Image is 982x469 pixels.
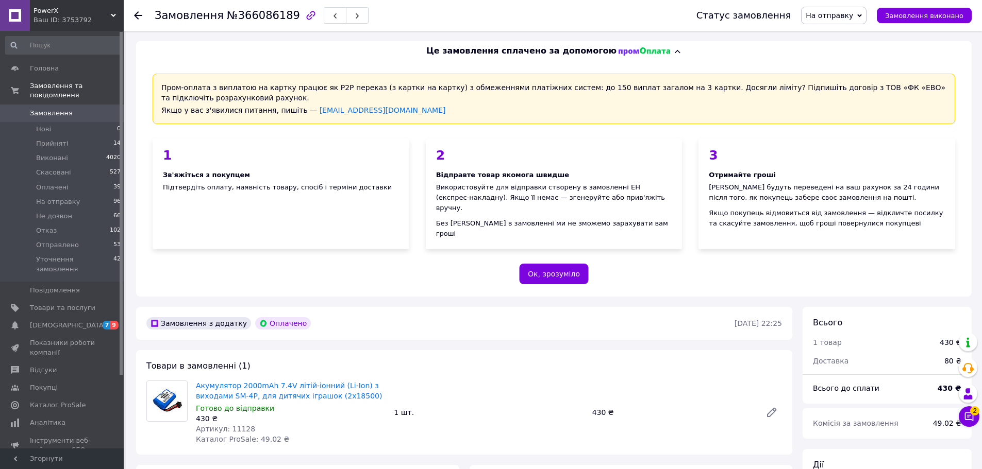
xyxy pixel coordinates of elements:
span: 53 [113,240,121,250]
button: Чат з покупцем2 [959,406,979,427]
div: Повернутися назад [134,10,142,21]
div: 430 ₴ [196,413,386,424]
a: Акумулятор 2000mAh 7.4V літій-іонний (Li-Ion) з виходами SM-4P, для дитячих іграшок (2х18500) [196,381,382,400]
div: 1 шт. [390,405,588,420]
button: Ок, зрозуміло [519,264,589,284]
button: Замовлення виконано [877,8,972,23]
span: 14 [113,139,121,148]
div: Ваш ID: 3753792 [34,15,124,25]
span: Покупці [30,383,58,392]
span: Нові [36,125,51,134]
div: Статус замовлення [696,10,791,21]
span: Інструменти веб-майстра та SEO [30,436,95,455]
div: Якщо у вас з'явилися питання, пишіть — [161,105,946,115]
span: Головна [30,64,59,73]
span: №366086189 [227,9,300,22]
img: Акумулятор 2000mAh 7.4V літій-іонний (Li-Ion) з виходами SM-4P, для дитячих іграшок (2х18500) [147,388,187,414]
span: На отправку [36,197,80,206]
div: 3 [709,149,945,162]
span: Не дозвон [36,212,72,221]
span: Всього [813,318,842,327]
span: 4020 [106,153,121,163]
span: Відгуки [30,366,57,375]
span: Виконані [36,153,68,163]
span: 2 [970,406,979,415]
div: 430 ₴ [588,405,757,420]
span: Прийняті [36,139,68,148]
span: Отримайте гроші [709,171,776,179]
span: Це замовлення сплачено за допомогою [426,45,617,57]
span: 527 [110,168,121,177]
span: 96 [113,197,121,206]
span: Повідомлення [30,286,80,295]
div: Якщо покупець відмовиться від замовлення — відкличте посилку та скасуйте замовлення, щоб гроші по... [709,208,945,229]
span: Показники роботи компанії [30,338,95,357]
div: [PERSON_NAME] будуть переведені на ваш рахунок за 24 години після того, як покупець забере своє з... [709,182,945,203]
div: 430 ₴ [940,337,961,348]
span: На отправку [806,11,853,20]
span: Артикул: 11128 [196,425,255,433]
span: Аналітика [30,418,65,427]
span: 7 [103,321,111,329]
span: 42 [113,255,121,273]
div: Підтвердіть оплату, наявність товару, спосіб і терміни доставки [153,138,409,249]
span: Відправте товар якомога швидше [436,171,569,179]
div: Без [PERSON_NAME] в замовленні ми не зможемо зарахувати вам гроші [436,218,672,239]
span: Оплачені [36,183,69,192]
div: Оплачено [255,317,311,329]
div: 1 [163,149,399,162]
span: Товари в замовленні (1) [146,361,251,371]
span: Скасовані [36,168,71,177]
span: Замовлення [30,109,73,118]
span: Зв'яжіться з покупцем [163,171,250,179]
input: Пошук [5,36,122,55]
span: Отправлено [36,240,79,250]
span: Отказ [36,226,57,235]
span: Замовлення [155,9,224,22]
span: 66 [113,212,121,221]
b: 430 ₴ [938,384,961,392]
div: 80 ₴ [938,350,968,372]
time: [DATE] 22:25 [735,319,782,327]
span: [DEMOGRAPHIC_DATA] [30,321,106,330]
div: Пром-оплата з виплатою на картку працює як P2P переказ (з картки на картку) з обмеженнями платіжн... [153,74,955,124]
span: 102 [110,226,121,235]
span: 49.02 ₴ [933,419,961,427]
span: Комісія за замовлення [813,419,898,427]
span: Уточнення замовлення [36,255,113,273]
span: Каталог ProSale: 49.02 ₴ [196,435,289,443]
span: Доставка [813,357,848,365]
div: Замовлення з додатку [146,317,251,329]
span: Товари та послуги [30,303,95,312]
a: Редагувати [761,402,782,423]
a: [EMAIL_ADDRESS][DOMAIN_NAME] [320,106,446,114]
span: Замовлення та повідомлення [30,81,124,100]
span: Всього до сплати [813,384,879,392]
span: 1 товар [813,338,842,346]
div: 2 [436,149,672,162]
span: PowerX [34,6,111,15]
span: 0 [117,125,121,134]
span: Каталог ProSale [30,401,86,410]
span: 9 [110,321,119,329]
span: Замовлення виконано [885,12,963,20]
span: Готово до відправки [196,404,274,412]
span: 39 [113,183,121,192]
div: Використовуйте для відправки створену в замовленні ЕН (експрес-накладну). Якщо її немає — згенеру... [436,182,672,213]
